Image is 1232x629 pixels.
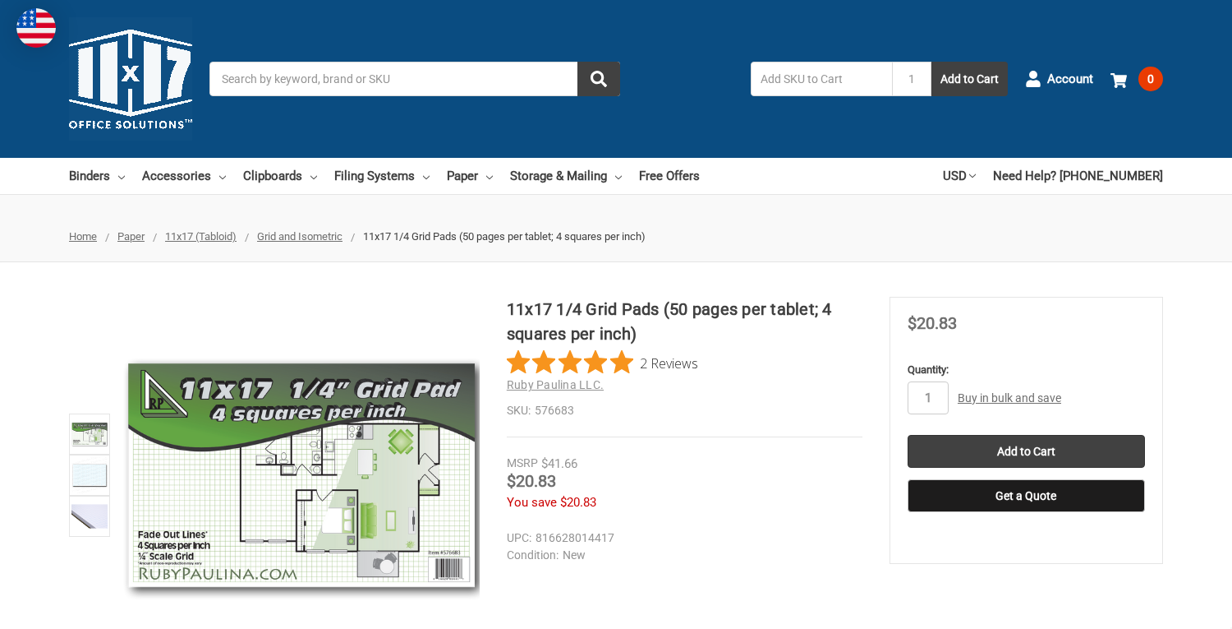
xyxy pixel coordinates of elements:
span: Account [1047,70,1093,89]
span: $41.66 [541,456,577,471]
img: duty and tax information for United States [16,8,56,48]
span: 0 [1138,67,1163,91]
dt: UPC: [507,530,531,547]
a: 11x17 (Tabloid) [165,230,237,243]
input: Add to Cart [908,435,1145,468]
span: $20.83 [560,495,596,510]
a: Need Help? [PHONE_NUMBER] [993,158,1163,194]
span: $20.83 [507,471,556,491]
button: Add to Cart [931,62,1008,96]
dt: SKU: [507,402,531,419]
a: Home [69,230,97,243]
a: Binders [69,158,125,194]
a: Free Offers [639,158,700,194]
h1: 11x17 1/4 Grid Pads (50 pages per tablet; 4 squares per inch) [507,297,862,346]
input: Search by keyword, brand or SKU [209,62,620,96]
img: 11x17.com [69,17,192,141]
a: Account [1025,58,1093,100]
dd: New [507,547,855,564]
input: Add SKU to Cart [751,62,892,96]
a: Filing Systems [334,158,430,194]
button: Get a Quote [908,479,1145,512]
a: Paper [117,230,145,243]
span: 11x17 1/4 Grid Pads (50 pages per tablet; 4 squares per inch) [363,230,646,243]
img: 11x17 1/4 Grid Pads (50 pages per tablet; 4 squares per inch) [71,457,108,493]
label: Quantity: [908,362,1145,378]
a: Buy in bulk and save [958,391,1061,405]
a: Clipboards [243,158,317,194]
a: USD [943,158,976,194]
a: Paper [447,158,493,194]
a: Storage & Mailing [510,158,622,194]
dd: 816628014417 [507,530,855,547]
img: 11x17 Grid Pad 1/4" Square Quadrille Graph (50 Sheets per pad)(576683) [71,498,108,534]
span: $20.83 [908,313,957,333]
a: Grid and Isometric [257,230,342,243]
dt: Condition: [507,547,559,564]
span: 2 Reviews [640,350,698,375]
img: 11x17 1/4 Grid Pads (50 pages per tablet; 4 squares per inch) [71,416,108,452]
button: Rated 5 out of 5 stars from 2 reviews. Jump to reviews. [507,350,698,375]
dd: 576683 [507,402,862,419]
a: Accessories [142,158,226,194]
div: MSRP [507,455,538,472]
a: 0 [1110,58,1163,100]
span: You save [507,495,557,510]
a: Ruby Paulina LLC. [507,378,604,391]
